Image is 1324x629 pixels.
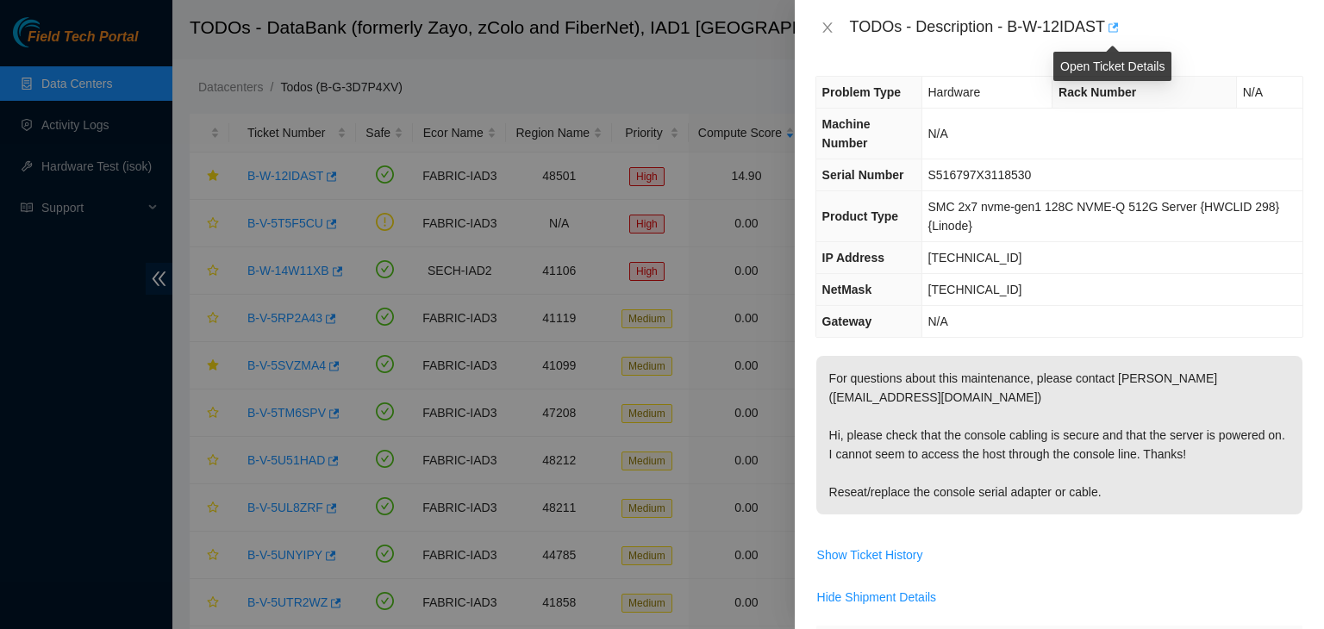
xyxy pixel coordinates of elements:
[1059,85,1136,99] span: Rack Number
[821,21,834,34] span: close
[928,127,948,140] span: N/A
[822,251,884,265] span: IP Address
[822,209,898,223] span: Product Type
[928,283,1022,296] span: [TECHNICAL_ID]
[928,314,948,328] span: N/A
[816,583,938,611] button: Hide Shipment Details
[928,251,1022,265] span: [TECHNICAL_ID]
[822,117,871,150] span: Machine Number
[816,356,1302,514] p: For questions about this maintenance, please contact [PERSON_NAME] ([EMAIL_ADDRESS][DOMAIN_NAME])...
[822,314,872,328] span: Gateway
[822,168,904,182] span: Serial Number
[822,283,872,296] span: NetMask
[815,20,840,36] button: Close
[817,545,923,564] span: Show Ticket History
[1053,52,1171,81] div: Open Ticket Details
[928,168,1032,182] span: S516797X3118530
[1243,85,1263,99] span: N/A
[850,14,1303,41] div: TODOs - Description - B-W-12IDAST
[816,541,924,569] button: Show Ticket History
[822,85,902,99] span: Problem Type
[817,588,937,607] span: Hide Shipment Details
[928,200,1280,233] span: SMC 2x7 nvme-gen1 128C NVME-Q 512G Server {HWCLID 298}{Linode}
[928,85,981,99] span: Hardware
